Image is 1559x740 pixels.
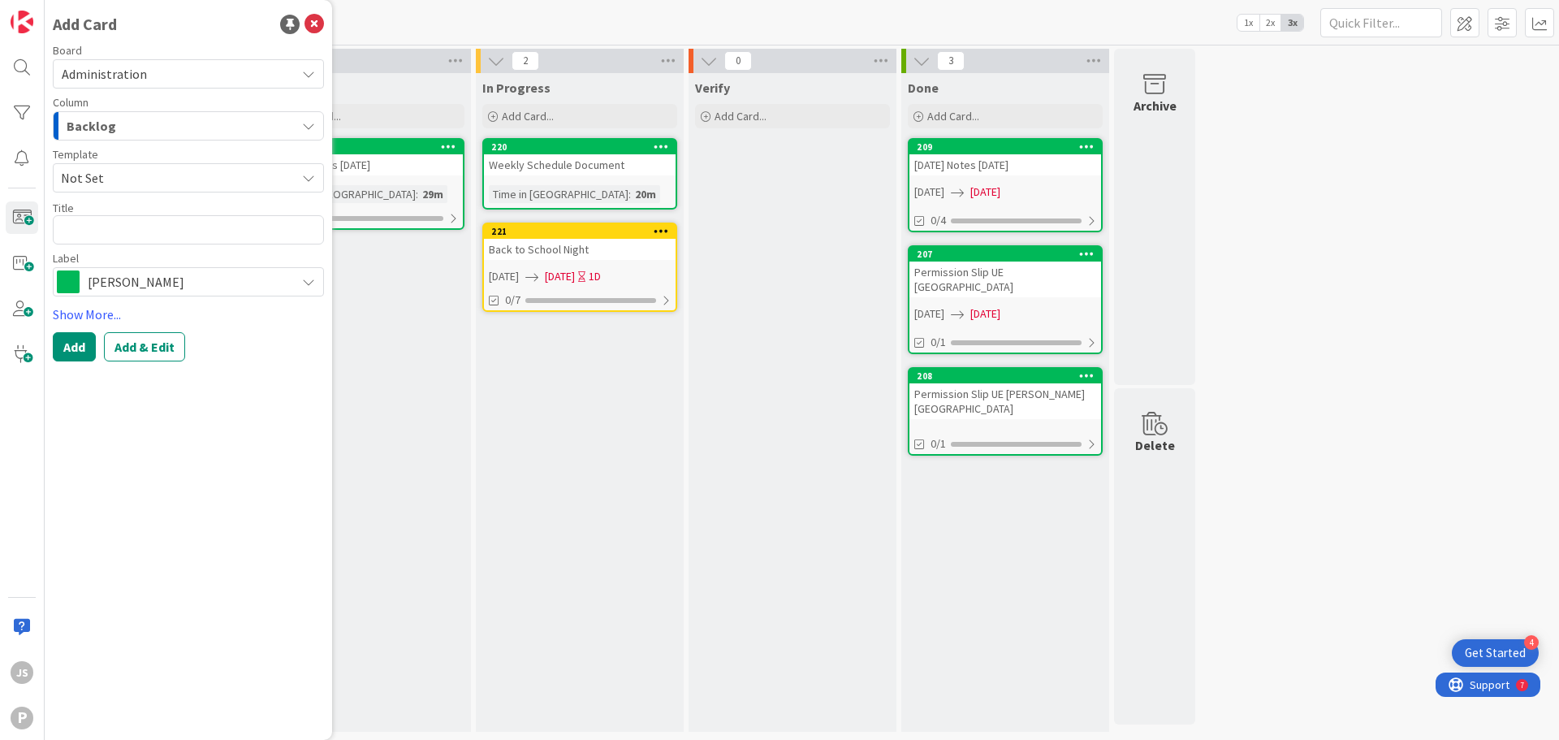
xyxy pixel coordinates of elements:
[909,369,1101,383] div: 208
[909,262,1101,297] div: Permission Slip UE [GEOGRAPHIC_DATA]
[84,6,89,19] div: 7
[1452,639,1539,667] div: Open Get Started checklist, remaining modules: 4
[1237,15,1259,31] span: 1x
[491,226,676,237] div: 221
[631,185,660,203] div: 20m
[909,140,1101,154] div: 209
[491,141,676,153] div: 220
[1134,96,1177,115] div: Archive
[908,80,939,96] span: Done
[484,154,676,175] div: Weekly Schedule Document
[67,115,116,136] span: Backlog
[1320,8,1442,37] input: Quick Filter...
[482,80,551,96] span: In Progress
[11,661,33,684] div: JS
[53,305,324,324] a: Show More...
[908,138,1103,232] a: 209[DATE] Notes [DATE][DATE][DATE]0/4
[271,140,463,175] div: 219[DATE] Notes [DATE]
[512,51,539,71] span: 2
[276,185,416,203] div: Time in [GEOGRAPHIC_DATA]
[484,224,676,260] div: 221Back to School Night
[909,140,1101,175] div: 209[DATE] Notes [DATE]
[482,138,677,210] a: 220Weekly Schedule DocumentTime in [GEOGRAPHIC_DATA]:20m
[489,185,628,203] div: Time in [GEOGRAPHIC_DATA]
[1465,645,1526,661] div: Get Started
[53,97,89,108] span: Column
[88,270,287,293] span: [PERSON_NAME]
[909,154,1101,175] div: [DATE] Notes [DATE]
[909,369,1101,419] div: 208Permission Slip UE [PERSON_NAME][GEOGRAPHIC_DATA]
[482,223,677,312] a: 221Back to School Night[DATE][DATE]1D0/7
[53,111,324,141] button: Backlog
[914,305,944,322] span: [DATE]
[270,138,464,230] a: 219[DATE] Notes [DATE]Time in [GEOGRAPHIC_DATA]:29m0/2
[104,332,185,361] button: Add & Edit
[53,332,96,361] button: Add
[505,292,520,309] span: 0/7
[502,109,554,123] span: Add Card...
[53,12,117,37] div: Add Card
[931,334,946,351] span: 0/1
[484,140,676,154] div: 220
[914,184,944,201] span: [DATE]
[909,247,1101,262] div: 207
[931,435,946,452] span: 0/1
[909,247,1101,297] div: 207Permission Slip UE [GEOGRAPHIC_DATA]
[271,140,463,154] div: 219
[970,305,1000,322] span: [DATE]
[970,184,1000,201] span: [DATE]
[917,370,1101,382] div: 208
[11,11,33,33] img: Visit kanbanzone.com
[724,51,752,71] span: 0
[489,268,519,285] span: [DATE]
[11,707,33,729] div: P
[53,149,98,160] span: Template
[53,45,82,56] span: Board
[1259,15,1281,31] span: 2x
[484,224,676,239] div: 221
[279,141,463,153] div: 219
[628,185,631,203] span: :
[909,383,1101,419] div: Permission Slip UE [PERSON_NAME][GEOGRAPHIC_DATA]
[53,201,74,215] label: Title
[1524,635,1539,650] div: 4
[34,2,74,22] span: Support
[931,212,946,229] span: 0/4
[917,141,1101,153] div: 209
[917,249,1101,260] div: 207
[1135,435,1175,455] div: Delete
[695,80,730,96] span: Verify
[416,185,418,203] span: :
[53,253,79,264] span: Label
[908,367,1103,456] a: 208Permission Slip UE [PERSON_NAME][GEOGRAPHIC_DATA]0/1
[715,109,767,123] span: Add Card...
[545,268,575,285] span: [DATE]
[271,154,463,175] div: [DATE] Notes [DATE]
[62,66,147,82] span: Administration
[927,109,979,123] span: Add Card...
[418,185,447,203] div: 29m
[61,167,283,188] span: Not Set
[484,140,676,175] div: 220Weekly Schedule Document
[589,268,601,285] div: 1D
[484,239,676,260] div: Back to School Night
[908,245,1103,354] a: 207Permission Slip UE [GEOGRAPHIC_DATA][DATE][DATE]0/1
[1281,15,1303,31] span: 3x
[937,51,965,71] span: 3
